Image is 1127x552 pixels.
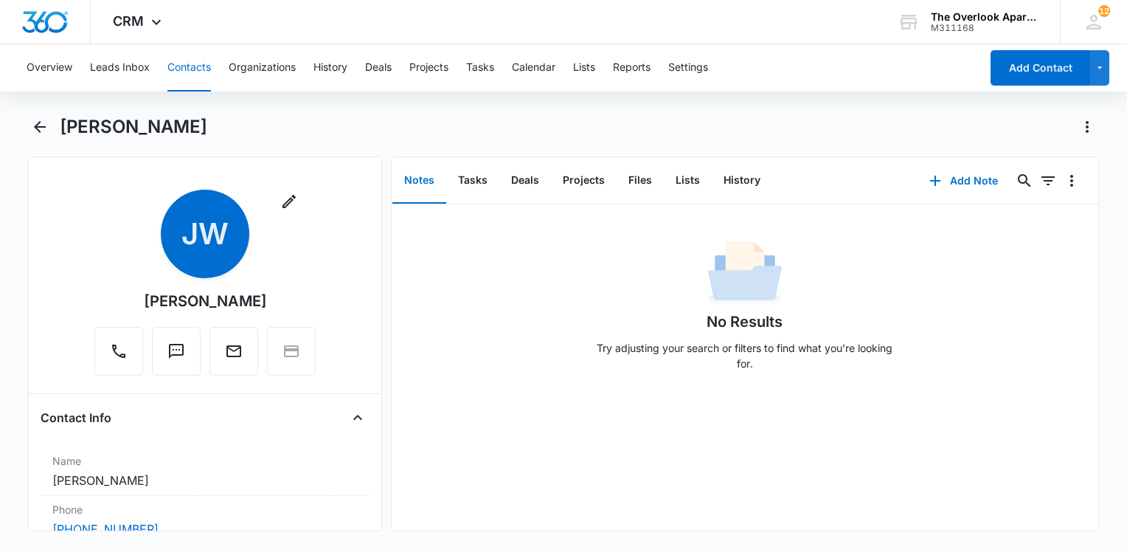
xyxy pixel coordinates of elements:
[617,158,664,204] button: Files
[931,23,1038,33] div: account id
[94,350,143,362] a: Call
[1075,115,1099,139] button: Actions
[365,44,392,92] button: Deals
[41,409,111,427] h4: Contact Info
[229,44,296,92] button: Organizations
[392,158,446,204] button: Notes
[409,44,448,92] button: Projects
[446,158,499,204] button: Tasks
[94,327,143,376] button: Call
[167,44,211,92] button: Contacts
[152,350,201,362] a: Text
[512,44,555,92] button: Calendar
[113,13,144,29] span: CRM
[1013,169,1036,193] button: Search...
[1060,169,1083,193] button: Overflow Menu
[915,163,1013,199] button: Add Note
[931,11,1038,23] div: account name
[708,237,782,311] img: No Data
[209,350,258,362] a: Email
[90,44,150,92] button: Leads Inbox
[499,158,551,204] button: Deals
[613,44,651,92] button: Reports
[664,158,712,204] button: Lists
[313,44,347,92] button: History
[52,502,358,517] label: Phone
[41,496,370,545] div: Phone[PHONE_NUMBER]
[27,44,72,92] button: Overview
[52,453,358,469] label: Name
[707,311,783,333] h1: No Results
[668,44,708,92] button: Settings
[28,115,51,139] button: Back
[1036,169,1060,193] button: Filters
[144,290,267,312] div: [PERSON_NAME]
[60,116,207,138] h1: [PERSON_NAME]
[52,520,159,538] a: [PHONE_NUMBER]
[161,190,249,278] span: JW
[590,340,900,371] p: Try adjusting your search or filters to find what you’re looking for.
[551,158,617,204] button: Projects
[991,50,1090,86] button: Add Contact
[52,472,358,489] dd: [PERSON_NAME]
[1098,5,1110,17] div: notifications count
[209,327,258,376] button: Email
[41,447,370,496] div: Name[PERSON_NAME]
[466,44,494,92] button: Tasks
[152,327,201,376] button: Text
[712,158,772,204] button: History
[573,44,595,92] button: Lists
[346,406,370,429] button: Close
[1098,5,1110,17] span: 12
